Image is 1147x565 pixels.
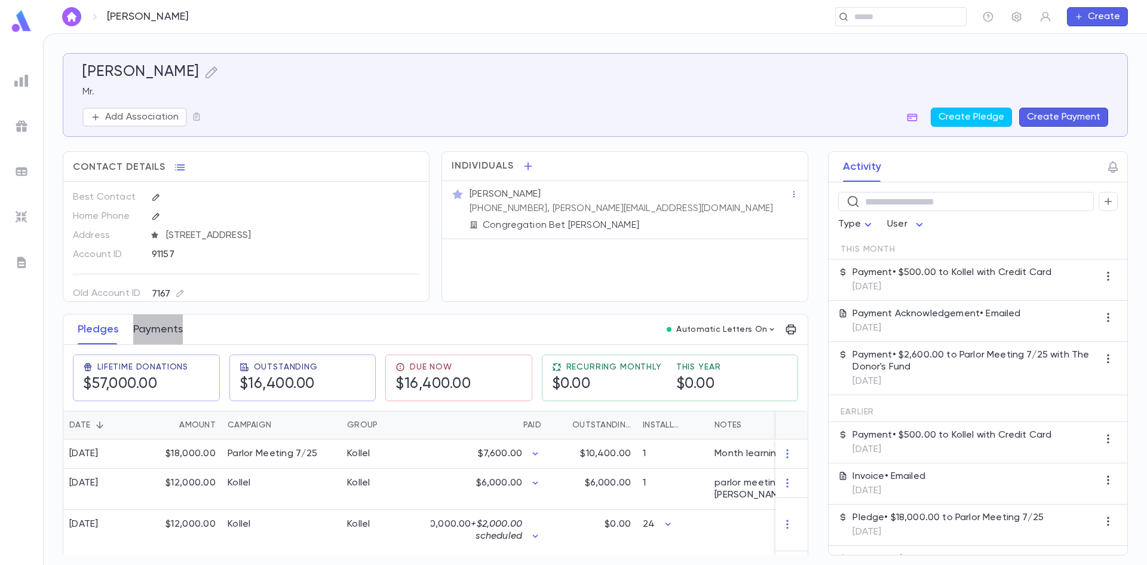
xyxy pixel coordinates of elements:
[483,219,639,231] p: Congregation Bet [PERSON_NAME]
[714,477,852,501] div: parlor meeting at [PERSON_NAME]
[683,416,703,435] button: Sort
[69,448,99,460] div: [DATE]
[410,362,452,372] span: Due Now
[476,477,522,489] p: $6,000.00
[179,411,216,439] div: Amount
[852,349,1099,373] p: Payment • $2,600.00 to Parlor Meeting 7/25 with The Donor's Fund
[254,362,318,372] span: Outstanding
[676,362,721,372] span: This Year
[887,219,907,229] span: User
[572,411,631,439] div: Outstanding
[637,439,709,469] div: 1
[643,411,683,439] div: Installments
[852,375,1099,387] p: [DATE]
[228,518,251,530] div: Kollel
[637,469,709,510] div: 1
[478,448,522,460] p: $7,600.00
[83,375,188,393] h5: $57,000.00
[852,485,925,497] p: [DATE]
[395,375,471,393] h5: $16,400.00
[105,111,179,123] p: Add Association
[838,213,875,236] div: Type
[152,245,360,263] div: 91157
[347,448,370,460] div: Kollel
[1067,7,1128,26] button: Create
[82,86,1108,98] p: Mr.
[838,219,861,229] span: Type
[73,284,142,303] p: Old Account ID
[931,108,1012,127] button: Create Pledge
[553,416,572,435] button: Sort
[841,407,874,417] span: Earlier
[347,518,370,530] div: Kollel
[73,207,142,226] p: Home Phone
[152,286,185,301] div: 7167
[452,160,514,172] span: Individuals
[90,416,109,435] button: Sort
[14,164,29,179] img: batches_grey.339ca447c9d9533ef1741baa751efc33.svg
[852,308,1020,320] p: Payment Acknowledgement • Emailed
[852,444,1051,456] p: [DATE]
[714,411,741,439] div: Notes
[523,411,541,439] div: Paid
[222,411,341,439] div: Campaign
[347,477,370,489] div: Kollel
[240,375,318,393] h5: $16,400.00
[73,188,142,207] p: Best Contact
[547,411,637,439] div: Outstanding
[82,108,187,127] button: Add Association
[470,203,773,215] p: [PHONE_NUMBER], [PERSON_NAME][EMAIL_ADDRESS][DOMAIN_NAME]
[852,429,1051,441] p: Payment • $500.00 to Kollel with Credit Card
[580,448,631,460] p: $10,400.00
[14,210,29,224] img: imports_grey.530a8a0e642e233f2baf0ef88e8c9fcb.svg
[271,416,290,435] button: Sort
[73,245,142,264] p: Account ID
[144,411,222,439] div: Amount
[887,213,927,236] div: User
[676,325,767,334] p: Automatic Letters On
[852,267,1051,279] p: Payment • $500.00 to Kollel with Credit Card
[228,477,251,489] div: Kollel
[852,526,1044,538] p: [DATE]
[504,416,523,435] button: Sort
[566,362,662,372] span: Recurring Monthly
[852,512,1044,524] p: Pledge • $18,000.00 to Parlor Meeting 7/25
[133,314,183,344] button: Payments
[144,469,222,510] div: $12,000.00
[63,411,144,439] div: Date
[852,281,1051,293] p: [DATE]
[14,74,29,88] img: reports_grey.c525e4749d1bce6a11f5fe2a8de1b229.svg
[347,411,378,439] div: Group
[852,553,1051,565] p: Payment • $500.00 to Kollel with Credit Card
[14,255,29,270] img: letters_grey.7941b92b52307dd3b8a917253454ce1c.svg
[69,411,90,439] div: Date
[714,448,783,460] div: Month learning
[97,362,188,372] span: Lifetime Donations
[228,411,271,439] div: Campaign
[843,152,881,182] button: Activity
[144,510,222,563] div: $12,000.00
[431,411,547,439] div: Paid
[160,416,179,435] button: Sort
[69,518,99,530] div: [DATE]
[852,471,925,482] p: Invoice • Emailed
[637,411,709,439] div: Installments
[709,411,858,439] div: Notes
[341,411,431,439] div: Group
[841,245,895,254] span: This Month
[605,518,631,530] p: $0.00
[676,375,721,393] h5: $0.00
[643,518,655,530] p: 24
[552,375,662,393] h5: $0.00
[585,477,631,489] p: $6,000.00
[144,439,222,469] div: $18,000.00
[73,161,165,173] span: Contact Details
[228,448,317,460] div: Parlor Meeting 7/25
[82,63,200,81] h5: [PERSON_NAME]
[852,322,1020,334] p: [DATE]
[73,226,142,245] p: Address
[470,188,541,200] p: [PERSON_NAME]
[471,520,522,541] span: + $2,000.00 scheduled
[1019,108,1108,127] button: Create Payment
[161,230,421,242] span: [STREET_ADDRESS]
